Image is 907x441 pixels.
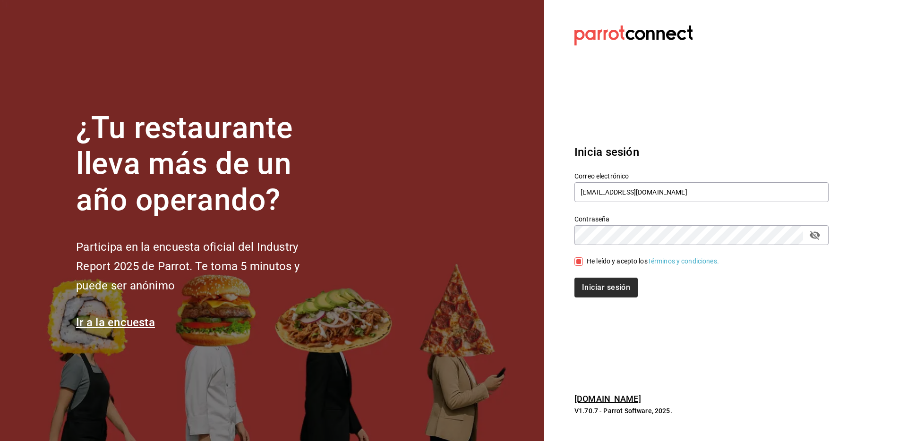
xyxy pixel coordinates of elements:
[574,182,829,202] input: Ingresa tu correo electrónico
[648,257,719,265] a: Términos y condiciones.
[574,394,641,404] a: [DOMAIN_NAME]
[807,227,823,243] button: passwordField
[574,278,638,297] button: Iniciar sesión
[76,237,331,295] h2: Participa en la encuesta oficial del Industry Report 2025 de Parrot. Te toma 5 minutos y puede se...
[574,172,829,179] label: Correo electrónico
[574,406,829,416] p: V1.70.7 - Parrot Software, 2025.
[574,144,829,161] h3: Inicia sesión
[574,215,829,222] label: Contraseña
[76,316,155,329] a: Ir a la encuesta
[76,110,331,219] h1: ¿Tu restaurante lleva más de un año operando?
[587,256,719,266] div: He leído y acepto los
